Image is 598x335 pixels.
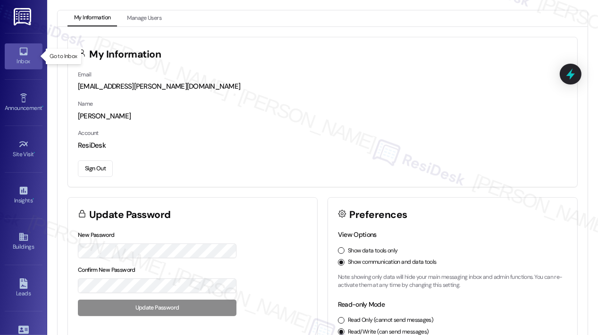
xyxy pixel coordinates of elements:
a: Buildings [5,229,42,254]
span: • [42,103,43,110]
h3: Update Password [90,210,171,220]
p: Note: showing only data will hide your main messaging inbox and admin functions. You can re-activ... [338,273,567,290]
span: • [34,150,35,156]
img: ResiDesk Logo [14,8,33,25]
label: Read-only Mode [338,300,385,309]
p: Go to Inbox [50,52,77,60]
label: Account [78,129,99,137]
label: Name [78,100,93,108]
a: Site Visit • [5,136,42,162]
div: ResiDesk [78,141,567,151]
label: View Options [338,230,377,239]
label: Email [78,71,91,78]
span: • [33,196,34,202]
label: Show communication and data tools [348,258,437,267]
h3: Preferences [350,210,407,220]
div: [PERSON_NAME] [78,111,567,121]
button: Manage Users [120,10,168,26]
a: Inbox [5,43,42,69]
div: [EMAIL_ADDRESS][PERSON_NAME][DOMAIN_NAME] [78,82,567,92]
button: Sign Out [78,160,113,177]
a: Insights • [5,183,42,208]
label: Show data tools only [348,247,398,255]
label: Read Only (cannot send messages) [348,316,433,325]
a: Leads [5,276,42,301]
label: Confirm New Password [78,266,135,274]
button: My Information [67,10,117,26]
label: New Password [78,231,115,239]
h3: My Information [90,50,161,59]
